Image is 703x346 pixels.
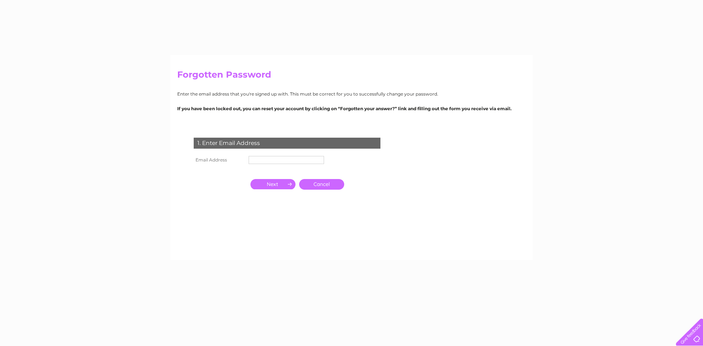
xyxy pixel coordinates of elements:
[177,90,526,97] p: Enter the email address that you're signed up with. This must be correct for you to successfully ...
[192,154,247,166] th: Email Address
[299,179,344,190] a: Cancel
[177,105,526,112] p: If you have been locked out, you can reset your account by clicking on “Forgotten your answer?” l...
[194,138,380,149] div: 1. Enter Email Address
[177,70,526,83] h2: Forgotten Password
